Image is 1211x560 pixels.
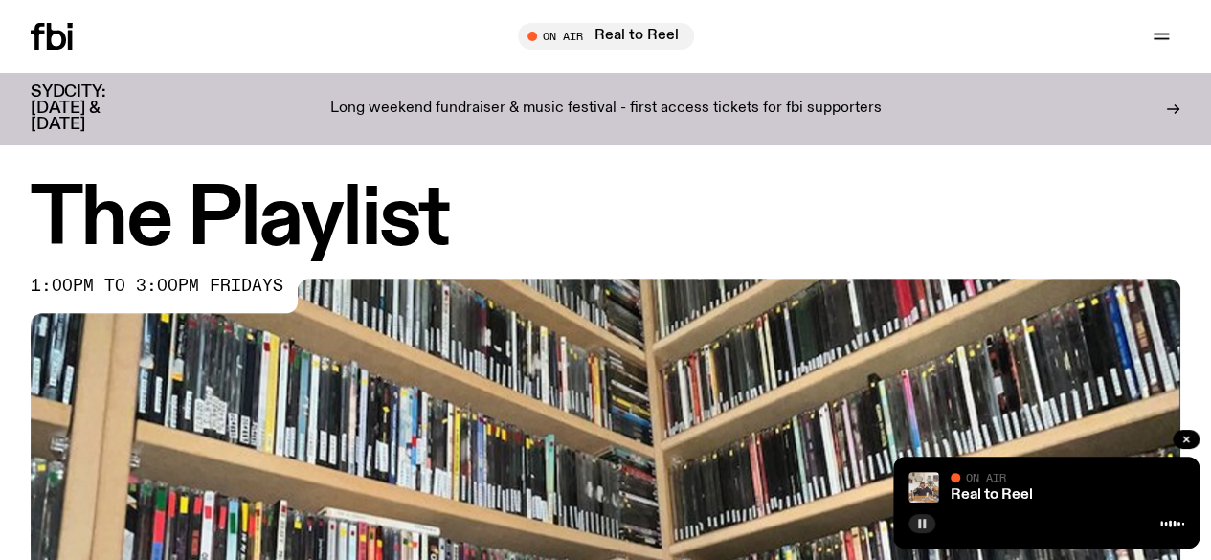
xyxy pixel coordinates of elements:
span: 1:00pm to 3:00pm fridays [31,279,283,294]
p: Long weekend fundraiser & music festival - first access tickets for fbi supporters [330,101,882,118]
a: Real to Reel [951,487,1033,503]
h1: The Playlist [31,182,1180,259]
span: On Air [966,471,1006,483]
h3: SYDCITY: [DATE] & [DATE] [31,84,153,133]
img: Jasper Craig Adams holds a vintage camera to his eye, obscuring his face. He is wearing a grey ju... [908,472,939,503]
button: On AirReal to Reel [518,23,694,50]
